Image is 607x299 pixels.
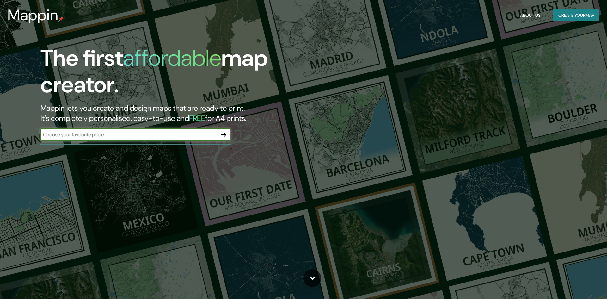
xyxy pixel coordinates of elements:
h3: Mappin [8,6,58,24]
button: About Us [518,9,543,21]
h2: Mappin lets you create and design maps that are ready to print. It's completely personalised, eas... [40,103,344,123]
button: Create yourmap [553,9,599,21]
h5: FREE [189,113,205,123]
img: mappin-pin [58,16,64,22]
input: Choose your favourite place [40,131,218,138]
h1: affordable [123,43,221,73]
h1: The first map creator. [40,45,344,103]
